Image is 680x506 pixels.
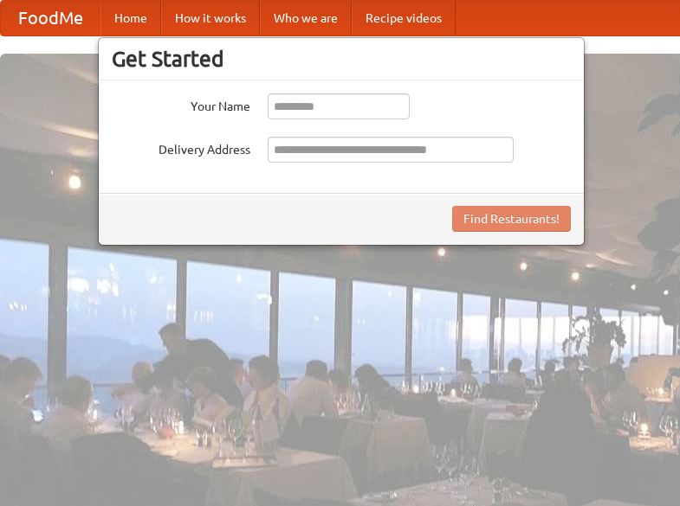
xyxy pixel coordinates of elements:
[352,1,456,35] a: Recipe videos
[260,1,352,35] a: Who we are
[112,93,250,115] label: Your Name
[161,1,260,35] a: How it works
[1,1,100,35] a: FoodMe
[112,46,571,72] h3: Get Started
[452,206,571,232] button: Find Restaurants!
[112,137,250,158] label: Delivery Address
[100,1,161,35] a: Home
